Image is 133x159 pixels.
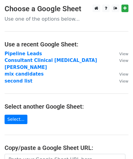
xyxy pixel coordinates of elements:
[113,71,128,77] a: View
[5,16,128,22] p: Use one of the options below...
[119,52,128,56] small: View
[5,51,42,56] a: Pipeline Leads
[119,58,128,63] small: View
[5,5,128,13] h3: Choose a Google Sheet
[119,79,128,83] small: View
[5,103,128,110] h4: Select another Google Sheet:
[5,78,32,84] a: second list
[113,58,128,63] a: View
[5,71,44,77] a: mix candidates
[113,78,128,84] a: View
[119,72,128,76] small: View
[5,115,27,124] a: Select...
[113,51,128,56] a: View
[103,130,133,159] iframe: Chat Widget
[5,41,128,48] h4: Use a recent Google Sheet:
[5,58,97,70] a: Consultant Clinical [MEDICAL_DATA] [PERSON_NAME]
[5,144,128,151] h4: Copy/paste a Google Sheet URL:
